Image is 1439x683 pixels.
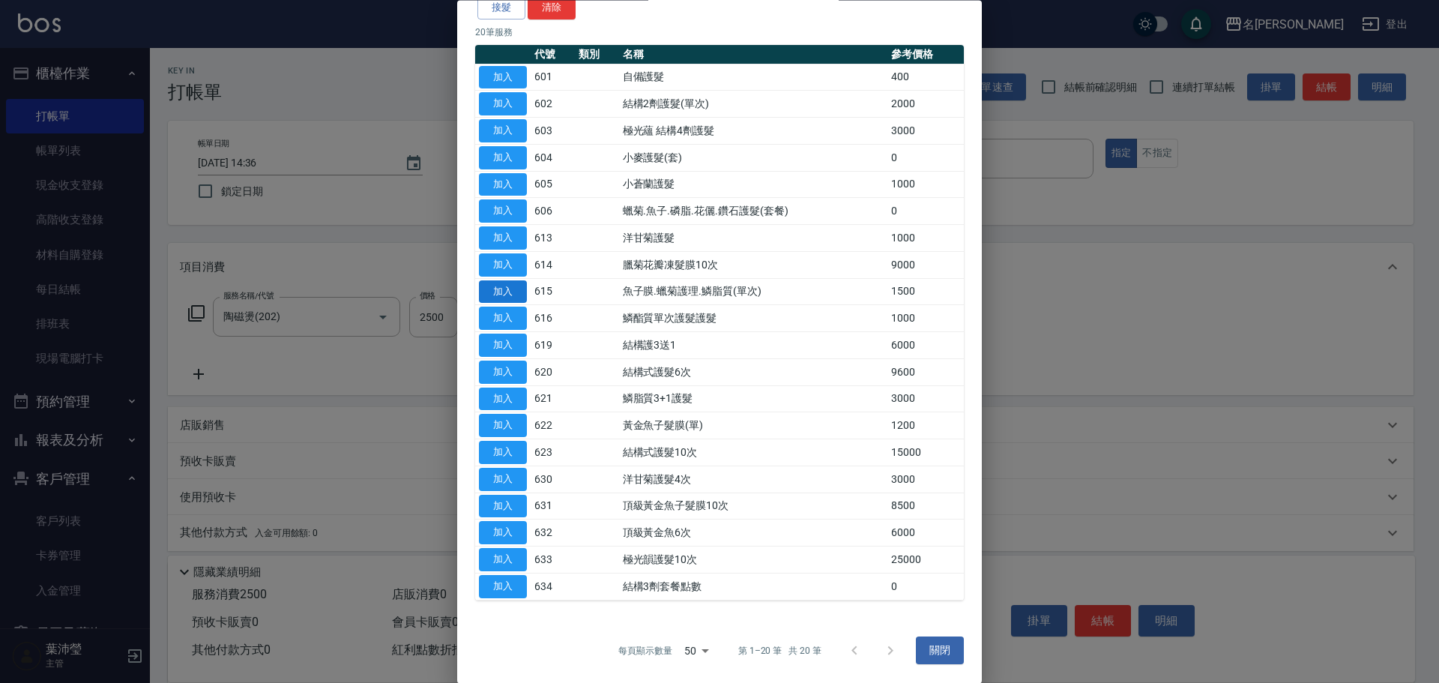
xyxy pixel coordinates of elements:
[916,637,964,665] button: 關閉
[531,225,575,252] td: 613
[479,66,527,89] button: 加入
[479,120,527,143] button: 加入
[619,493,887,520] td: 頂級黃金魚子髮膜10次
[619,439,887,466] td: 結構式護髮10次
[887,91,964,118] td: 2000
[887,520,964,547] td: 6000
[887,493,964,520] td: 8500
[479,227,527,250] button: 加入
[479,200,527,223] button: 加入
[619,547,887,574] td: 極光韻護髮10次
[887,332,964,359] td: 6000
[479,280,527,304] button: 加入
[479,495,527,518] button: 加入
[479,173,527,196] button: 加入
[479,549,527,572] button: 加入
[887,574,964,601] td: 0
[531,118,575,145] td: 603
[531,91,575,118] td: 602
[479,388,527,411] button: 加入
[479,334,527,358] button: 加入
[619,172,887,199] td: 小蒼蘭護髮
[619,225,887,252] td: 洋甘菊護髮
[531,279,575,306] td: 615
[531,64,575,91] td: 601
[531,439,575,466] td: 623
[618,644,672,658] p: 每頁顯示數量
[887,547,964,574] td: 25000
[531,252,575,279] td: 614
[531,466,575,493] td: 630
[887,198,964,225] td: 0
[678,631,714,671] div: 50
[887,172,964,199] td: 1000
[619,359,887,386] td: 結構式護髮6次
[887,412,964,439] td: 1200
[887,145,964,172] td: 0
[531,520,575,547] td: 632
[887,45,964,64] th: 參考價格
[531,386,575,413] td: 621
[887,386,964,413] td: 3000
[479,361,527,384] button: 加入
[887,359,964,386] td: 9600
[479,307,527,331] button: 加入
[531,198,575,225] td: 606
[887,466,964,493] td: 3000
[887,64,964,91] td: 400
[619,64,887,91] td: 自備護髮
[619,118,887,145] td: 極光蘊 結構4劑護髮
[619,279,887,306] td: 魚子膜.蠟菊護理.鱗脂質(單次)
[531,574,575,601] td: 634
[531,172,575,199] td: 605
[531,359,575,386] td: 620
[531,493,575,520] td: 631
[531,45,575,64] th: 代號
[738,644,821,658] p: 第 1–20 筆 共 20 筆
[619,305,887,332] td: 鱗酯質單次護髮護髮
[619,198,887,225] td: 蠟菊.魚子.磷脂.花儷.鑽石護髮(套餐)
[479,415,527,438] button: 加入
[619,466,887,493] td: 洋甘菊護髮4次
[575,45,619,64] th: 類別
[887,118,964,145] td: 3000
[531,145,575,172] td: 604
[619,412,887,439] td: 黃金魚子髮膜(單)
[475,25,964,39] p: 20 筆服務
[887,252,964,279] td: 9000
[619,252,887,279] td: 臘菊花瓣凍髮膜10次
[619,91,887,118] td: 結構2劑護髮(單次)
[619,520,887,547] td: 頂級黃金魚6次
[479,468,527,491] button: 加入
[531,332,575,359] td: 619
[619,45,887,64] th: 名稱
[619,386,887,413] td: 鱗脂質3+1護髮
[479,522,527,545] button: 加入
[479,253,527,277] button: 加入
[619,574,887,601] td: 結構3劑套餐點數
[531,412,575,439] td: 622
[887,279,964,306] td: 1500
[479,575,527,598] button: 加入
[531,547,575,574] td: 633
[479,93,527,116] button: 加入
[479,442,527,465] button: 加入
[619,332,887,359] td: 結構護3送1
[887,225,964,252] td: 1000
[479,146,527,169] button: 加入
[531,305,575,332] td: 616
[619,145,887,172] td: 小麥護髮(套)
[887,305,964,332] td: 1000
[887,439,964,466] td: 15000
